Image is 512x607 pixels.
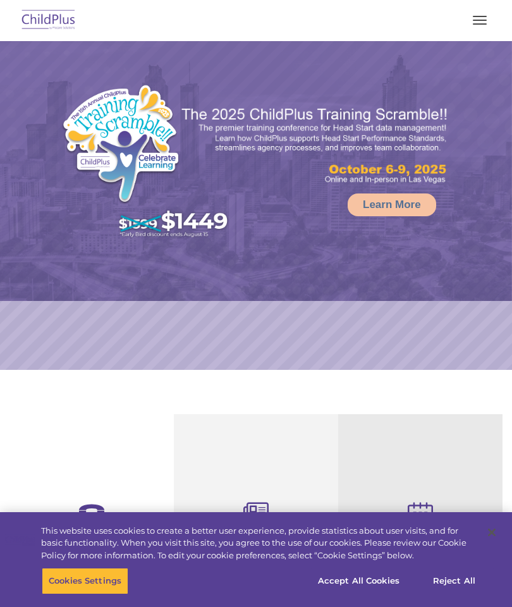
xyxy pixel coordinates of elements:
[311,568,406,594] button: Accept All Cookies
[19,6,78,35] img: ChildPlus by Procare Solutions
[348,193,436,216] a: Learn More
[42,568,128,594] button: Cookies Settings
[415,568,494,594] button: Reject All
[478,518,506,546] button: Close
[41,525,477,562] div: This website uses cookies to create a better user experience, provide statistics about user visit...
